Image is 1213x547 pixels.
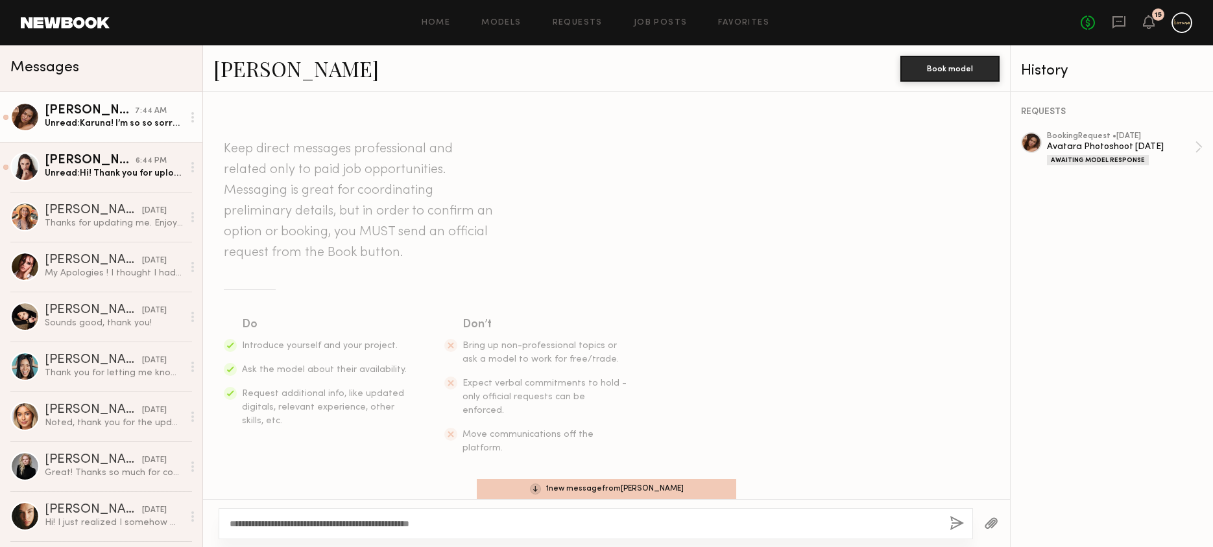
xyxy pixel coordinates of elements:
div: [PERSON_NAME] [45,154,136,167]
div: Avatara Photoshoot [DATE] [1047,141,1195,153]
div: REQUESTS [1021,108,1203,117]
span: Request additional info, like updated digitals, relevant experience, other skills, etc. [242,390,404,425]
a: Book model [900,62,1000,73]
div: 15 [1155,12,1162,19]
div: [DATE] [142,404,167,417]
div: 7:44 AM [135,105,167,117]
div: Unread: Hi! Thank you for uploading [45,167,183,180]
div: Awaiting Model Response [1047,155,1149,165]
a: Models [481,19,521,27]
div: Hi! I just realized I somehow missed your message earlier I didn’t get a notification for it. I r... [45,517,183,529]
div: History [1021,64,1203,78]
div: [DATE] [142,205,167,217]
a: bookingRequest •[DATE]Avatara Photoshoot [DATE]Awaiting Model Response [1047,132,1203,165]
div: [PERSON_NAME] [45,354,142,367]
div: [DATE] [142,454,167,467]
span: Ask the model about their availability. [242,366,407,374]
div: Thanks for updating me. Enjoy the rest of your week! Would love to work with you in the future so... [45,217,183,229]
span: Move communications off the platform. [462,430,594,452]
a: Favorites [718,19,769,27]
div: [PERSON_NAME] [45,454,142,467]
div: Unread: Karuna! I’m so so sorry is there anyway there is a later call time that day, or perhaps a... [45,117,183,130]
div: [PERSON_NAME] [45,204,142,217]
div: [DATE] [142,305,167,317]
div: Don’t [462,316,629,334]
div: Do [242,316,408,334]
div: [PERSON_NAME] [45,504,142,517]
div: [DATE] [142,255,167,267]
div: My Apologies ! I thought I had - all done :) [45,267,183,279]
div: Noted, thank you for the update. Hope to work together soon! [45,417,183,429]
div: [PERSON_NAME] [45,404,142,417]
span: Expect verbal commitments to hold - only official requests can be enforced. [462,379,627,415]
div: 1 new message from [PERSON_NAME] [477,479,736,499]
span: Bring up non-professional topics or ask a model to work for free/trade. [462,342,619,364]
span: Messages [10,60,79,75]
a: Job Posts [634,19,688,27]
div: [DATE] [142,355,167,367]
div: [PERSON_NAME] [45,304,142,317]
div: booking Request • [DATE] [1047,132,1195,141]
div: Sounds good, thank you! [45,317,183,329]
div: [PERSON_NAME] [45,254,142,267]
div: [DATE] [142,504,167,517]
a: Home [422,19,451,27]
div: Great! Thanks so much for confirming! [45,467,183,479]
div: Thank you for letting me know! That sounds great - hope to work with you in the near future! Best... [45,367,183,379]
a: Requests [553,19,603,27]
div: [PERSON_NAME] [45,104,135,117]
div: 6:44 PM [136,155,167,167]
button: Book model [900,56,1000,82]
header: Keep direct messages professional and related only to paid job opportunities. Messaging is great ... [224,139,496,263]
a: [PERSON_NAME] [213,54,379,82]
span: Introduce yourself and your project. [242,342,398,350]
